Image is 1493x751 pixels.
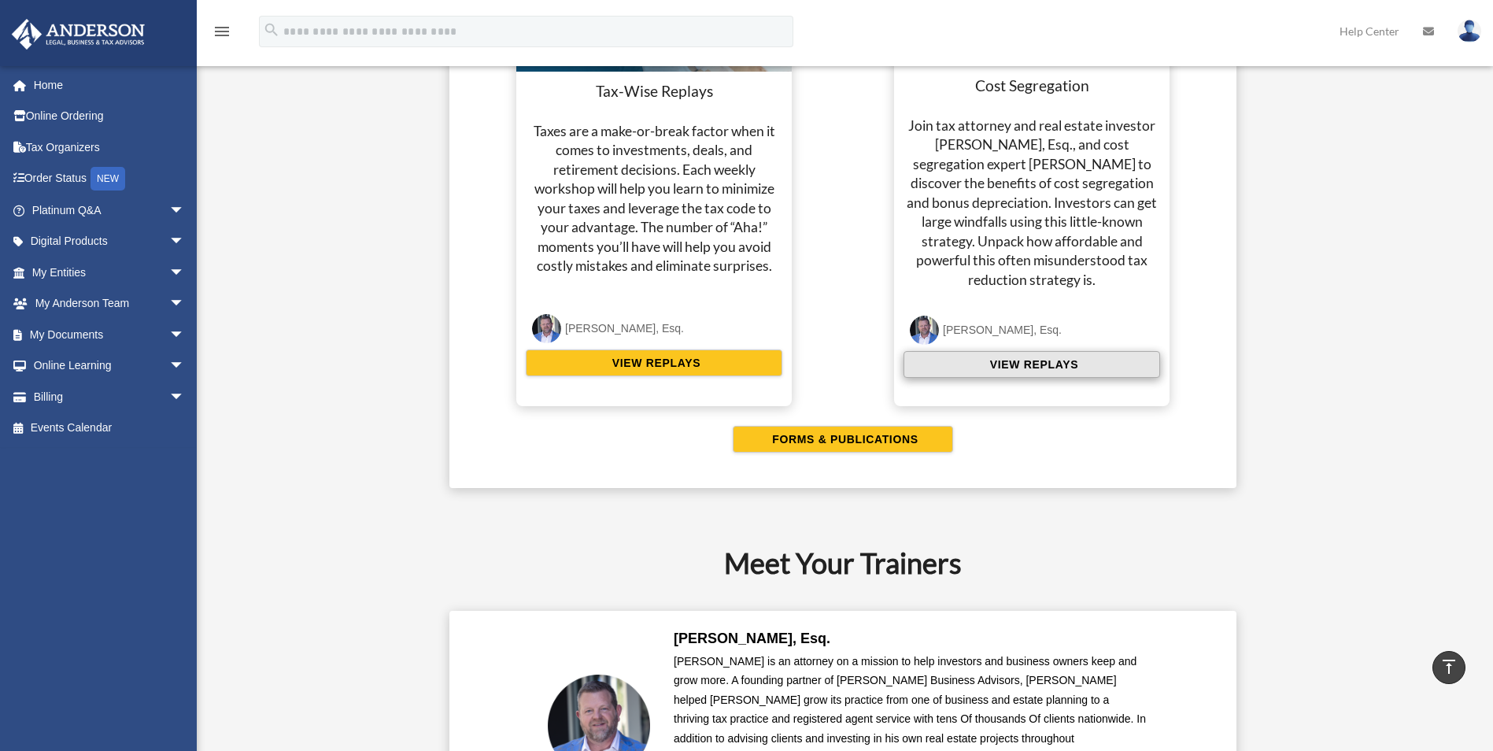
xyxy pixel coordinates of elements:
span: arrow_drop_down [169,288,201,320]
img: Toby-circle-head.png [910,316,939,345]
a: Online Ordering [11,101,209,132]
span: arrow_drop_down [169,257,201,289]
a: Tax Organizers [11,131,209,163]
i: menu [212,22,231,41]
a: Billingarrow_drop_down [11,381,209,412]
button: FORMS & PUBLICATIONS [733,426,953,453]
h4: Join tax attorney and real estate investor [PERSON_NAME], Esq., and cost segregation expert [PERS... [904,117,1160,290]
h2: Meet Your Trainers [264,543,1422,583]
button: VIEW REPLAYS [526,350,782,376]
h3: Cost Segregation [904,76,1160,97]
a: menu [212,28,231,41]
span: arrow_drop_down [169,381,201,413]
a: FORMS & PUBLICATIONS [465,426,1221,453]
img: Anderson Advisors Platinum Portal [7,19,150,50]
a: Platinum Q&Aarrow_drop_down [11,194,209,226]
span: VIEW REPLAYS [985,357,1078,372]
span: FORMS & PUBLICATIONS [767,431,918,447]
a: My Anderson Teamarrow_drop_down [11,288,209,320]
a: Home [11,69,209,101]
a: Online Learningarrow_drop_down [11,350,209,382]
a: Digital Productsarrow_drop_down [11,226,209,257]
span: arrow_drop_down [169,319,201,351]
h4: Taxes are a make-or-break factor when it comes to investments, deals, and retirement decisions. E... [526,122,782,276]
img: Toby-circle-head.png [532,314,561,343]
span: VIEW REPLAYS [608,355,700,371]
span: arrow_drop_down [169,350,201,383]
i: vertical_align_top [1439,657,1458,676]
h3: Tax-Wise Replays [526,81,782,102]
a: Order StatusNEW [11,163,209,195]
i: search [263,21,280,39]
a: My Entitiesarrow_drop_down [11,257,209,288]
span: arrow_drop_down [169,226,201,258]
a: Events Calendar [11,412,209,444]
div: [PERSON_NAME], Esq. [565,319,684,339]
img: User Pic [1458,20,1481,43]
span: arrow_drop_down [169,194,201,227]
b: [PERSON_NAME], Esq. [674,631,830,646]
div: [PERSON_NAME], Esq. [943,320,1062,340]
button: VIEW REPLAYS [904,351,1160,378]
div: NEW [91,167,125,191]
a: vertical_align_top [1432,651,1465,684]
a: My Documentsarrow_drop_down [11,319,209,350]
